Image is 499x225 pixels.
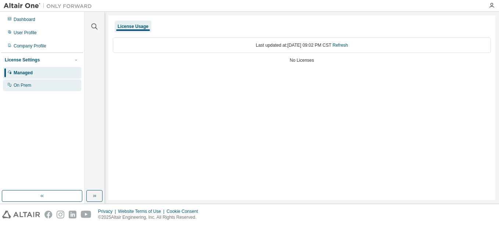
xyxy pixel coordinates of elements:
div: License Usage [118,24,148,29]
img: altair_logo.svg [2,211,40,218]
img: instagram.svg [57,211,64,218]
p: © 2025 Altair Engineering, Inc. All Rights Reserved. [98,214,202,221]
img: linkedin.svg [69,211,76,218]
img: facebook.svg [44,211,52,218]
div: Privacy [98,208,118,214]
div: On Prem [14,82,31,88]
div: License Settings [5,57,40,63]
img: Altair One [4,2,96,10]
div: Website Terms of Use [118,208,166,214]
a: Refresh [333,43,348,48]
div: Managed [14,70,33,76]
div: Last updated at: [DATE] 09:02 PM CST [113,37,491,53]
div: Dashboard [14,17,35,22]
img: youtube.svg [81,211,91,218]
div: User Profile [14,30,37,36]
div: Company Profile [14,43,46,49]
div: No Licenses [113,57,491,63]
div: Cookie Consent [166,208,202,214]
